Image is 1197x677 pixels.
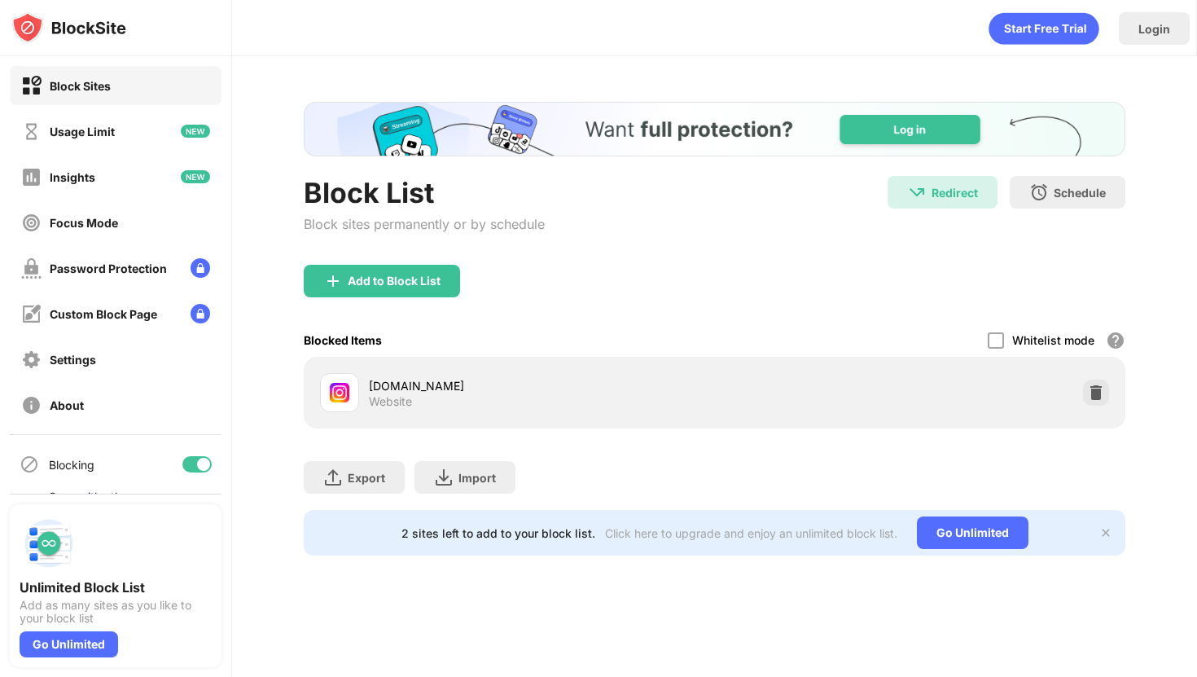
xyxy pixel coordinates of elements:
[304,102,1125,156] iframe: Banner
[21,258,42,279] img: password-protection-off.svg
[50,353,96,367] div: Settings
[21,304,42,324] img: customize-block-page-off.svg
[20,631,118,657] div: Go Unlimited
[20,455,39,474] img: blocking-icon.svg
[1054,186,1106,200] div: Schedule
[21,121,42,142] img: time-usage-off.svg
[401,526,595,540] div: 2 sites left to add to your block list.
[21,167,42,187] img: insights-off.svg
[20,514,78,573] img: push-block-list.svg
[181,170,210,183] img: new-icon.svg
[20,599,212,625] div: Add as many sites as you like to your block list
[49,490,133,517] div: Sync with other devices
[49,458,94,472] div: Blocking
[191,258,210,278] img: lock-menu.svg
[21,213,42,233] img: focus-off.svg
[21,395,42,415] img: about-off.svg
[50,307,157,321] div: Custom Block Page
[932,186,978,200] div: Redirect
[989,12,1099,45] div: animation
[11,11,126,44] img: logo-blocksite.svg
[304,176,545,209] div: Block List
[50,216,118,230] div: Focus Mode
[191,304,210,323] img: lock-menu.svg
[348,275,441,288] div: Add to Block List
[917,517,1028,549] div: Go Unlimited
[1099,526,1112,539] img: x-button.svg
[50,79,111,93] div: Block Sites
[21,349,42,370] img: settings-off.svg
[348,471,385,485] div: Export
[458,471,496,485] div: Import
[369,377,714,394] div: [DOMAIN_NAME]
[50,398,84,412] div: About
[50,170,95,184] div: Insights
[1012,333,1094,347] div: Whitelist mode
[21,76,42,96] img: block-on.svg
[304,216,545,232] div: Block sites permanently or by schedule
[605,526,897,540] div: Click here to upgrade and enjoy an unlimited block list.
[330,383,349,402] img: favicons
[304,333,382,347] div: Blocked Items
[50,125,115,138] div: Usage Limit
[181,125,210,138] img: new-icon.svg
[50,262,167,275] div: Password Protection
[20,579,212,596] div: Unlimited Block List
[369,394,412,409] div: Website
[1138,22,1170,36] div: Login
